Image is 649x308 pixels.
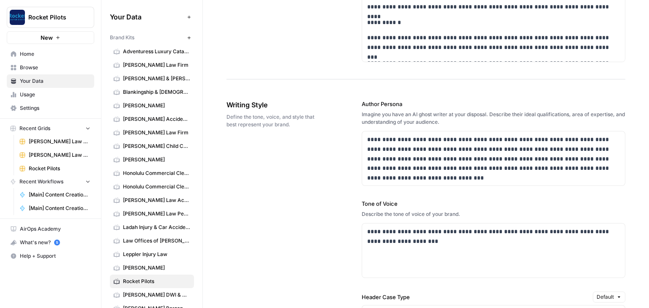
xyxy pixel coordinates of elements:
span: Browse [20,64,90,71]
a: Honolulu Commercial Cleaning [110,180,194,194]
span: [PERSON_NAME] Law Firm [123,129,190,136]
a: Blankingship & [DEMOGRAPHIC_DATA] [110,85,194,99]
label: Header Case Type [362,293,589,301]
a: 5 [54,240,60,245]
span: Honolulu Commercial Cleaning [123,183,190,191]
span: Honolulu Commercial Cleaning [123,169,190,177]
span: AirOps Academy [20,225,90,233]
a: Rocket Pilots [110,275,194,288]
a: Usage [7,88,94,101]
a: [PERSON_NAME] Law Firm [16,135,94,148]
span: [PERSON_NAME] & [PERSON_NAME] [US_STATE] Car Accident Lawyers [123,75,190,82]
a: [PERSON_NAME] Law Accident Attorneys [110,194,194,207]
button: Workspace: Rocket Pilots [7,7,94,28]
span: Brand Kits [110,34,134,41]
a: Leppler Injury Law [110,248,194,261]
a: Settings [7,101,94,115]
span: [PERSON_NAME] [123,156,190,164]
a: [Main] Content Creation Article [16,202,94,215]
span: Define the tone, voice, and style that best represent your brand. [226,113,314,128]
div: Describe the tone of voice of your brand. [362,210,625,218]
span: Your Data [110,12,184,22]
a: [PERSON_NAME] Law Firm (Copy) [16,148,94,162]
div: What's new? [7,236,94,249]
a: Browse [7,61,94,74]
span: Recent Workflows [19,178,63,185]
a: [PERSON_NAME] & [PERSON_NAME] [US_STATE] Car Accident Lawyers [110,72,194,85]
a: [PERSON_NAME] Accident Attorneys [110,112,194,126]
a: Home [7,47,94,61]
span: New [41,33,53,42]
a: Ladah Injury & Car Accident Lawyers [GEOGRAPHIC_DATA] [110,221,194,234]
label: Author Persona [362,100,625,108]
button: What's new? 5 [7,236,94,249]
button: Recent Grids [7,122,94,135]
span: [PERSON_NAME] [123,102,190,109]
span: Home [20,50,90,58]
span: Law Offices of [PERSON_NAME] [123,237,190,245]
text: 5 [56,240,58,245]
span: [PERSON_NAME] Law Firm [123,61,190,69]
span: [PERSON_NAME] [123,264,190,272]
span: Recent Grids [19,125,50,132]
span: Default [597,293,614,301]
button: New [7,31,94,44]
span: Rocket Pilots [123,278,190,285]
span: [PERSON_NAME] DWI & Criminal Defense Lawyers [123,291,190,299]
span: [PERSON_NAME] Law Personal Injury & Car Accident Lawyer [123,210,190,218]
a: Your Data [7,74,94,88]
span: Ladah Injury & Car Accident Lawyers [GEOGRAPHIC_DATA] [123,224,190,231]
button: Recent Workflows [7,175,94,188]
div: Imagine you have an AI ghost writer at your disposal. Describe their ideal qualifications, area o... [362,111,625,126]
span: [Main] Content Creation Brief [29,191,90,199]
span: [PERSON_NAME] Law Firm (Copy) [29,151,90,159]
a: [PERSON_NAME] Law Firm [110,126,194,139]
a: [PERSON_NAME] DWI & Criminal Defense Lawyers [110,288,194,302]
span: Rocket Pilots [28,13,79,22]
span: Usage [20,91,90,98]
span: Writing Style [226,100,314,110]
span: Adventuress Luxury Catamaran [123,48,190,55]
a: [PERSON_NAME] [110,99,194,112]
a: [Main] Content Creation Brief [16,188,94,202]
span: [PERSON_NAME] Law Firm [29,138,90,145]
a: [PERSON_NAME] Law Firm [110,58,194,72]
a: [PERSON_NAME] Child Custody & Divorce Attorneys [110,139,194,153]
a: Honolulu Commercial Cleaning [110,166,194,180]
a: [PERSON_NAME] [110,261,194,275]
a: [PERSON_NAME] [110,153,194,166]
a: Law Offices of [PERSON_NAME] [110,234,194,248]
span: [PERSON_NAME] Child Custody & Divorce Attorneys [123,142,190,150]
a: Adventuress Luxury Catamaran [110,45,194,58]
span: [Main] Content Creation Article [29,204,90,212]
button: Help + Support [7,249,94,263]
span: Blankingship & [DEMOGRAPHIC_DATA] [123,88,190,96]
span: Settings [20,104,90,112]
span: Leppler Injury Law [123,251,190,258]
a: AirOps Academy [7,222,94,236]
img: Rocket Pilots Logo [10,10,25,25]
span: Rocket Pilots [29,165,90,172]
a: Rocket Pilots [16,162,94,175]
span: [PERSON_NAME] Accident Attorneys [123,115,190,123]
label: Tone of Voice [362,199,625,208]
span: [PERSON_NAME] Law Accident Attorneys [123,196,190,204]
button: Default [593,292,625,303]
span: Help + Support [20,252,90,260]
span: Your Data [20,77,90,85]
a: [PERSON_NAME] Law Personal Injury & Car Accident Lawyer [110,207,194,221]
